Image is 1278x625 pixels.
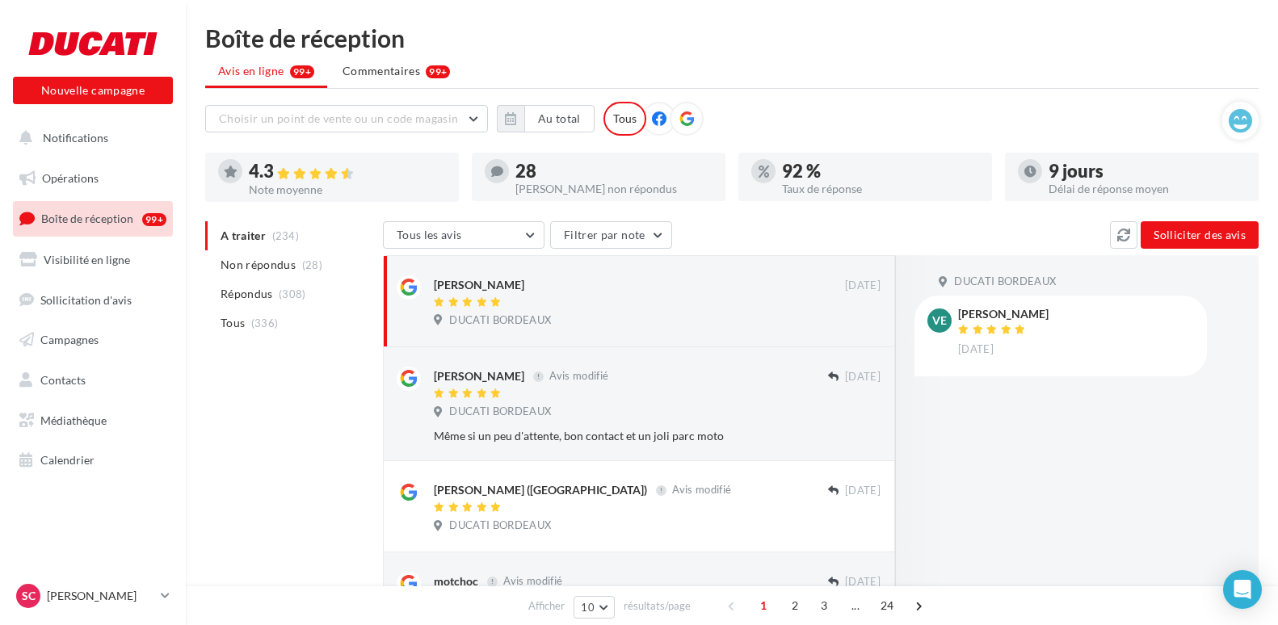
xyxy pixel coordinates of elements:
div: Open Intercom Messenger [1223,570,1262,609]
div: Délai de réponse moyen [1049,183,1246,195]
div: [PERSON_NAME] [958,308,1049,320]
span: Commentaires [343,63,420,79]
button: Notifications [10,121,170,155]
div: [PERSON_NAME] [434,277,524,293]
span: [DATE] [845,484,881,498]
span: 10 [581,601,595,614]
div: [PERSON_NAME] [434,368,524,384]
button: 10 [574,596,615,619]
span: Opérations [42,171,99,185]
div: [PERSON_NAME] ([GEOGRAPHIC_DATA]) [434,482,647,498]
span: [DATE] [958,342,994,357]
div: 99+ [426,65,450,78]
div: Taux de réponse [782,183,979,195]
span: (336) [251,317,279,329]
div: 99+ [142,213,166,226]
span: Avis modifié [503,575,562,588]
span: DUCATI BORDEAUX [449,518,551,533]
span: 24 [874,593,901,619]
span: VE [932,312,947,329]
span: Calendrier [40,453,95,467]
p: [PERSON_NAME] [47,588,154,604]
a: Campagnes [10,323,176,357]
span: [DATE] [845,575,881,589]
div: Tous [603,102,646,136]
button: Tous les avis [383,221,544,249]
button: Choisir un point de vente ou un code magasin [205,105,488,132]
span: SC [22,588,36,604]
button: Au total [497,105,595,132]
span: DUCATI BORDEAUX [954,275,1056,289]
span: Non répondus [221,257,296,273]
span: 1 [750,593,776,619]
a: Calendrier [10,443,176,477]
span: ... [843,593,868,619]
div: Note moyenne [249,184,446,195]
span: Choisir un point de vente ou un code magasin [219,111,458,125]
button: Solliciter des avis [1141,221,1259,249]
a: Médiathèque [10,404,176,438]
span: Avis modifié [672,484,731,497]
span: Répondus [221,286,273,302]
button: Nouvelle campagne [13,77,173,104]
div: motchoc [434,573,478,589]
span: 2 [782,593,808,619]
span: DUCATI BORDEAUX [449,405,551,419]
span: DUCATI BORDEAUX [449,313,551,328]
a: Opérations [10,161,176,195]
span: Notifications [43,131,108,145]
span: [DATE] [845,370,881,384]
div: [PERSON_NAME] non répondus [515,183,713,195]
span: Avis modifié [549,370,608,383]
a: Contacts [10,363,176,397]
span: Boîte de réception [41,212,133,225]
div: 4.3 [249,162,446,181]
div: 92 % [782,162,979,180]
span: 3 [811,593,837,619]
span: Tous [221,315,245,331]
a: Visibilité en ligne [10,243,176,277]
div: 9 jours [1049,162,1246,180]
div: Boîte de réception [205,26,1259,50]
button: Filtrer par note [550,221,672,249]
div: Même si un peu d'attente, bon contact et un joli parc moto [434,428,776,444]
a: SC [PERSON_NAME] [13,581,173,611]
span: (28) [302,258,322,271]
span: Campagnes [40,333,99,346]
span: Contacts [40,373,86,387]
span: [DATE] [845,279,881,293]
a: Boîte de réception99+ [10,201,176,236]
span: (308) [279,287,306,300]
span: Afficher [528,598,565,614]
div: 28 [515,162,713,180]
span: Sollicitation d'avis [40,292,132,306]
a: Sollicitation d'avis [10,283,176,317]
span: Tous les avis [397,228,462,241]
span: Visibilité en ligne [44,253,130,266]
span: Médiathèque [40,413,107,427]
button: Au total [524,105,595,132]
span: résultats/page [624,598,691,614]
